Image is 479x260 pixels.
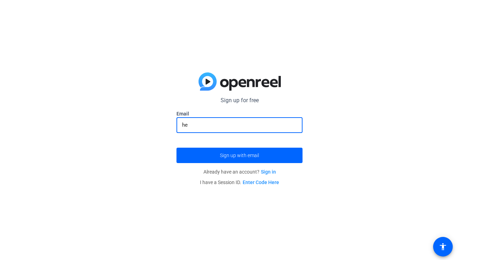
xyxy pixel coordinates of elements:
[176,148,303,163] button: Sign up with email
[439,243,447,251] mat-icon: accessibility
[199,72,281,91] img: blue-gradient.svg
[176,110,303,117] label: Email
[176,96,303,105] p: Sign up for free
[243,180,279,185] a: Enter Code Here
[182,121,297,129] input: Enter Email Address
[203,169,276,175] span: Already have an account?
[200,180,279,185] span: I have a Session ID.
[261,169,276,175] a: Sign in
